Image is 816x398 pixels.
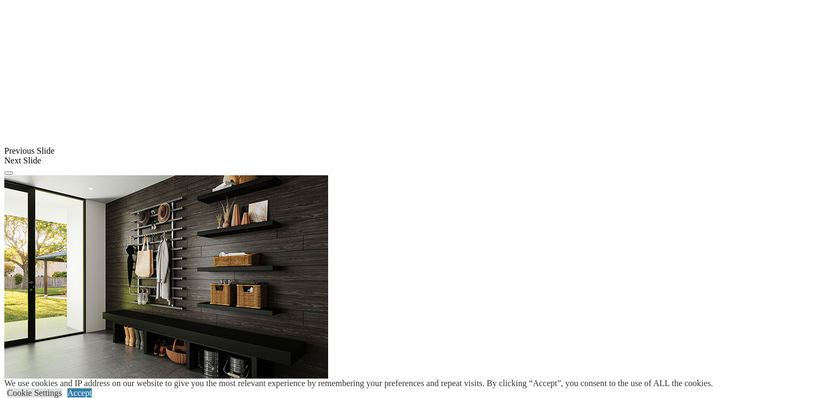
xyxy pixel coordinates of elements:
[4,146,812,156] div: Previous Slide
[4,171,13,175] button: Click here to pause slide show
[4,156,812,166] div: Next Slide
[4,175,328,391] img: Banner for mobile view
[7,388,62,397] a: Cookie Settings
[4,379,713,388] div: We use cookies and IP address on our website to give you the most relevant experience by remember...
[67,388,92,397] a: Accept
